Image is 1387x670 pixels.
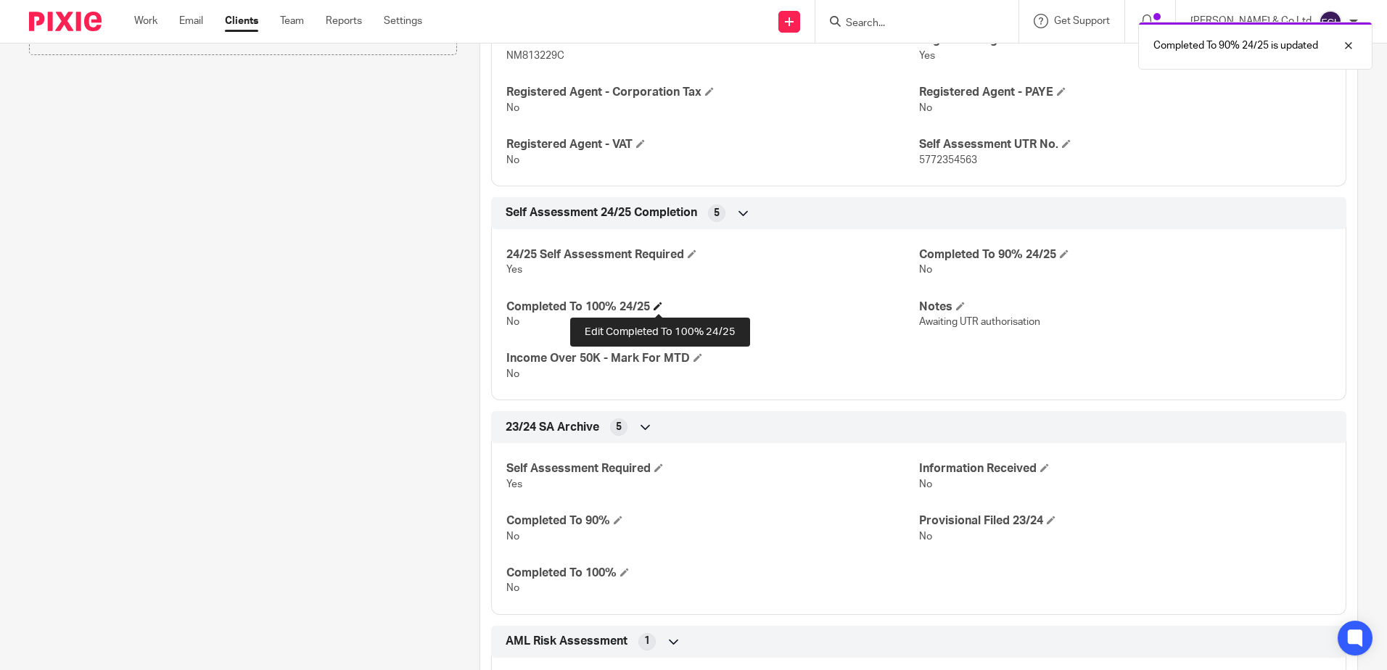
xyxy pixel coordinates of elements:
span: No [919,265,932,275]
h4: Self Assessment Required [506,461,918,476]
span: Self Assessment 24/25 Completion [506,205,697,220]
h4: Income Over 50K - Mark For MTD [506,351,918,366]
span: No [919,479,932,489]
h4: Completed To 90% [506,513,918,529]
h4: Registered Agent - PAYE [919,85,1331,100]
span: 5772354563 [919,155,977,165]
h4: Registered Agent - Corporation Tax [506,85,918,100]
span: No [506,583,519,593]
h4: 24/25 Self Assessment Required [506,247,918,262]
h4: Completed To 100% 24/25 [506,299,918,315]
h4: Completed To 90% 24/25 [919,247,1331,262]
span: No [919,532,932,542]
h4: Information Received [919,461,1331,476]
span: 23/24 SA Archive [506,420,599,435]
span: Awaiting UTR authorisation [919,317,1040,327]
span: No [919,103,932,113]
a: Settings [384,14,422,28]
span: 5 [714,206,720,220]
span: No [506,155,519,165]
a: Email [179,14,203,28]
h4: Completed To 100% [506,566,918,581]
span: 5 [616,420,622,434]
a: Reports [326,14,362,28]
a: Clients [225,14,258,28]
span: No [506,317,519,327]
span: No [506,369,519,379]
span: NM813229C [506,51,564,61]
span: 1 [644,634,650,648]
span: No [506,532,519,542]
h4: Registered Agent - VAT [506,137,918,152]
span: AML Risk Assessment [506,634,627,649]
h4: Self Assessment UTR No. [919,137,1331,152]
img: Pixie [29,12,102,31]
h4: Notes [919,299,1331,315]
a: Work [134,14,157,28]
h4: Provisional Filed 23/24 [919,513,1331,529]
span: Yes [506,479,522,489]
p: Completed To 90% 24/25 is updated [1153,38,1318,53]
img: svg%3E [1319,10,1342,33]
span: No [506,103,519,113]
span: Yes [506,265,522,275]
a: Team [280,14,304,28]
